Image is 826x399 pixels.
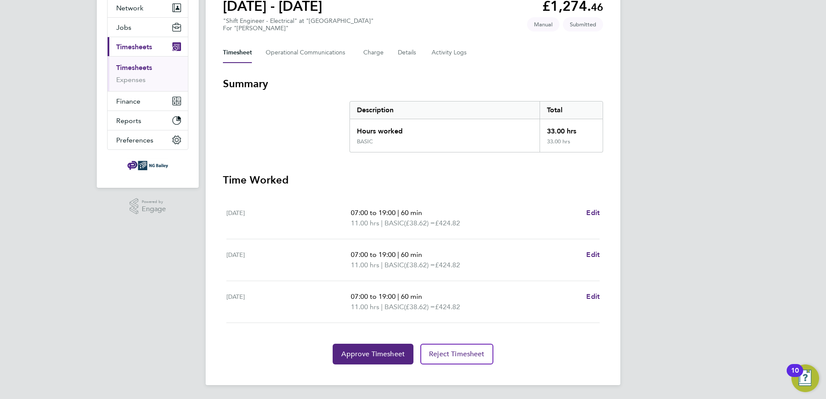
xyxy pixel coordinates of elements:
[127,158,168,172] img: ngbailey-logo-retina.png
[223,17,374,32] div: "Shift Engineer - Electrical" at "[GEOGRAPHIC_DATA]"
[350,119,540,138] div: Hours worked
[108,37,188,56] button: Timesheets
[586,250,600,260] a: Edit
[401,250,422,259] span: 60 min
[791,370,799,382] div: 10
[130,198,166,215] a: Powered byEngage
[226,208,351,228] div: [DATE]
[223,77,603,364] section: Timesheet
[540,138,603,152] div: 33.00 hrs
[420,344,493,364] button: Reject Timesheet
[351,219,379,227] span: 11.00 hrs
[223,42,252,63] button: Timesheet
[357,138,373,145] div: BASIC
[404,303,435,311] span: (£38.62) =
[223,173,603,187] h3: Time Worked
[381,219,383,227] span: |
[226,291,351,312] div: [DATE]
[404,261,435,269] span: (£38.62) =
[586,291,600,302] a: Edit
[223,25,374,32] div: For "[PERSON_NAME]"
[791,364,819,392] button: Open Resource Center, 10 new notifications
[586,209,600,217] span: Edit
[401,209,422,217] span: 60 min
[108,18,188,37] button: Jobs
[363,42,384,63] button: Charge
[116,63,152,72] a: Timesheets
[381,303,383,311] span: |
[333,344,413,364] button: Approve Timesheet
[540,101,603,119] div: Total
[116,43,152,51] span: Timesheets
[397,250,399,259] span: |
[527,17,559,32] span: This timesheet was manually created.
[108,92,188,111] button: Finance
[401,292,422,301] span: 60 min
[384,218,404,228] span: BASIC
[591,1,603,13] span: 46
[341,350,405,358] span: Approve Timesheet
[116,4,143,12] span: Network
[351,209,396,217] span: 07:00 to 19:00
[586,208,600,218] a: Edit
[432,42,468,63] button: Activity Logs
[435,261,460,269] span: £424.82
[108,111,188,130] button: Reports
[435,219,460,227] span: £424.82
[381,261,383,269] span: |
[397,209,399,217] span: |
[586,292,600,301] span: Edit
[116,97,140,105] span: Finance
[398,42,418,63] button: Details
[266,42,349,63] button: Operational Communications
[429,350,485,358] span: Reject Timesheet
[404,219,435,227] span: (£38.62) =
[384,260,404,270] span: BASIC
[351,292,396,301] span: 07:00 to 19:00
[116,23,131,32] span: Jobs
[540,119,603,138] div: 33.00 hrs
[116,76,146,84] a: Expenses
[350,101,540,119] div: Description
[108,130,188,149] button: Preferences
[563,17,603,32] span: This timesheet is Submitted.
[107,158,188,172] a: Go to home page
[351,303,379,311] span: 11.00 hrs
[226,250,351,270] div: [DATE]
[223,77,603,91] h3: Summary
[351,250,396,259] span: 07:00 to 19:00
[586,250,600,259] span: Edit
[351,261,379,269] span: 11.00 hrs
[349,101,603,152] div: Summary
[142,198,166,206] span: Powered by
[435,303,460,311] span: £424.82
[384,302,404,312] span: BASIC
[397,292,399,301] span: |
[142,206,166,213] span: Engage
[116,117,141,125] span: Reports
[116,136,153,144] span: Preferences
[108,56,188,91] div: Timesheets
